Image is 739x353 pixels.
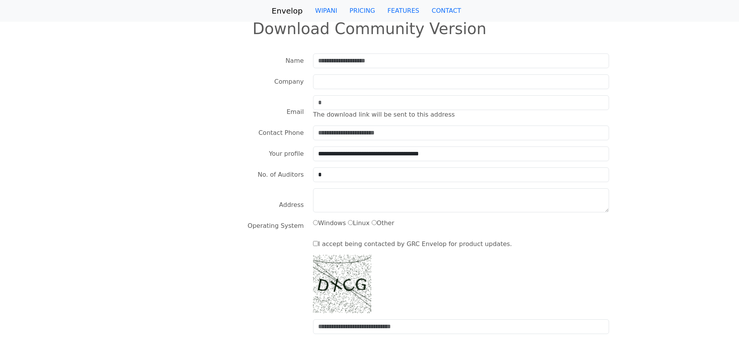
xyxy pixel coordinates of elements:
[381,3,426,19] a: FEATURES
[313,111,455,118] span: The download link will be sent to this address
[247,219,304,233] label: Operating System
[286,53,304,68] label: Name
[272,3,303,19] a: Envelop
[372,219,394,228] label: Other
[313,220,318,225] input: Windows
[274,74,304,89] label: Company
[426,3,467,19] a: CONTACT
[309,3,343,19] a: WIPANI
[313,255,371,313] img: captcha
[372,220,377,225] input: Other
[348,219,370,228] label: Linux
[258,167,304,182] label: No. of Auditors
[313,239,512,249] label: I accept being contacted by GRC Envelop for product updates.
[269,146,304,161] label: Your profile
[343,3,381,19] a: PRICING
[258,126,304,140] label: Contact Phone
[279,198,304,212] label: Address
[313,219,346,228] label: Windows
[348,220,353,225] input: Linux
[287,105,304,119] label: Email
[313,241,318,246] input: I accept being contacted by GRC Envelop for product updates.
[5,19,734,38] h1: Download Community Version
